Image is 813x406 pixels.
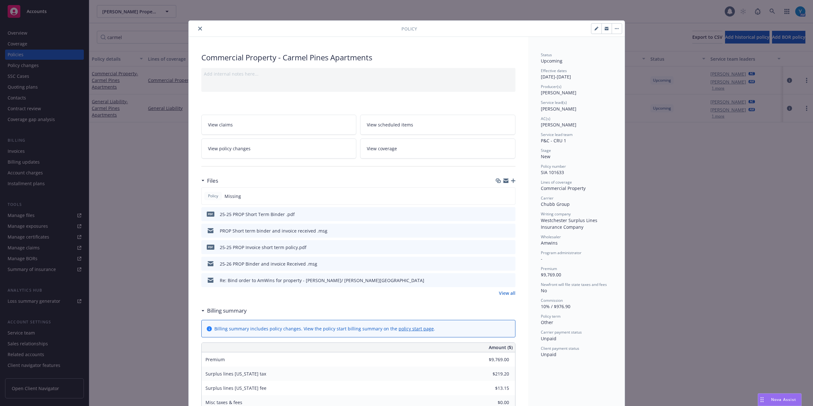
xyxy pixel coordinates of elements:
[541,217,599,230] span: Westchester Surplus Lines Insurance Company
[220,261,317,267] div: 25-26 PROP Binder and invoice Received .msg
[541,153,550,159] span: New
[541,138,566,144] span: P&C - CRU 1
[507,277,513,284] button: preview file
[220,277,424,284] div: Re: Bind order to AmWins for property - [PERSON_NAME]/ [PERSON_NAME][GEOGRAPHIC_DATA]
[541,329,582,335] span: Carrier payment status
[220,211,295,218] div: 25-25 PROP Short Term Binder .pdf
[208,145,251,152] span: View policy changes
[541,68,612,80] div: [DATE] - [DATE]
[541,132,573,137] span: Service lead team
[225,193,241,200] span: Missing
[771,397,796,402] span: Nova Assist
[497,244,502,251] button: download file
[541,351,556,357] span: Unpaid
[541,164,566,169] span: Policy number
[541,106,576,112] span: [PERSON_NAME]
[201,52,515,63] div: Commercial Property - Carmel Pines Apartments
[497,261,502,267] button: download file
[541,84,561,89] span: Producer(s)
[401,25,417,32] span: Policy
[472,383,513,393] input: 0.00
[201,115,357,135] a: View claims
[541,298,563,303] span: Commission
[541,319,553,325] span: Other
[207,245,214,249] span: pdf
[541,185,586,191] span: Commercial Property
[507,261,513,267] button: preview file
[497,227,502,234] button: download file
[201,177,218,185] div: Files
[541,90,576,96] span: [PERSON_NAME]
[499,290,515,296] a: View all
[541,58,562,64] span: Upcoming
[541,288,547,294] span: No
[207,177,218,185] h3: Files
[541,68,567,73] span: Effective dates
[541,100,567,105] span: Service lead(s)
[541,335,556,342] span: Unpaid
[507,244,513,251] button: preview file
[541,266,557,271] span: Premium
[207,212,214,216] span: pdf
[214,325,435,332] div: Billing summary includes policy changes. View the policy start billing summary on the .
[472,369,513,379] input: 0.00
[220,244,306,251] div: 25-25 PROP Invoice short term policy.pdf
[541,179,572,185] span: Lines of coverage
[541,256,542,262] span: -
[497,211,502,218] button: download file
[541,195,554,201] span: Carrier
[541,116,550,121] span: AC(s)
[205,356,225,362] span: Premium
[489,344,513,351] span: Amount ($)
[196,25,204,32] button: close
[367,145,397,152] span: View coverage
[507,211,513,218] button: preview file
[207,307,247,315] h3: Billing summary
[541,346,579,351] span: Client payment status
[758,394,766,406] div: Drag to move
[507,227,513,234] button: preview file
[541,52,552,58] span: Status
[201,307,247,315] div: Billing summary
[360,139,515,159] a: View coverage
[541,250,581,255] span: Program administrator
[541,314,561,319] span: Policy term
[205,399,242,405] span: Misc taxes & fees
[541,234,561,240] span: Wholesaler
[472,355,513,364] input: 0.00
[541,169,564,175] span: SIA 101633
[207,193,219,199] span: Policy
[541,303,570,309] span: 10% / $976.90
[541,272,561,278] span: $9,769.00
[541,211,571,217] span: Writing company
[367,121,413,128] span: View scheduled items
[201,139,357,159] a: View policy changes
[220,227,327,234] div: PROP Short term binder and invoice received .msg
[541,148,551,153] span: Stage
[541,122,576,128] span: [PERSON_NAME]
[399,326,434,332] a: policy start page
[541,240,558,246] span: Amwins
[204,71,513,77] div: Add internal notes here...
[541,201,570,207] span: Chubb Group
[497,277,502,284] button: download file
[758,393,802,406] button: Nova Assist
[541,282,607,287] span: Newfront will file state taxes and fees
[205,371,266,377] span: Surplus lines [US_STATE] tax
[360,115,515,135] a: View scheduled items
[208,121,233,128] span: View claims
[205,385,266,391] span: Surplus lines [US_STATE] fee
